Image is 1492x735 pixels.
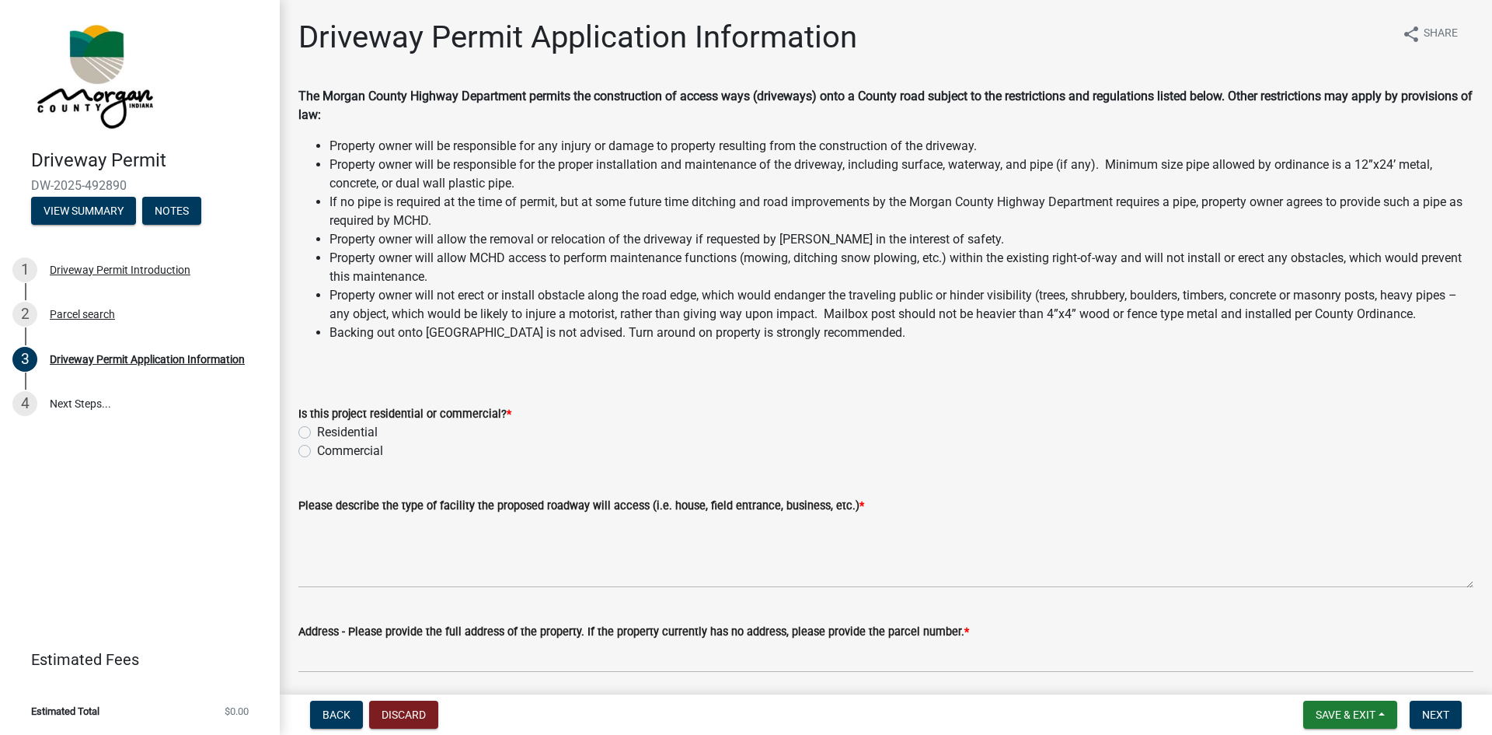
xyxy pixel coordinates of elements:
span: $0.00 [225,706,249,716]
div: Driveway Permit Application Information [50,354,245,365]
button: Next [1410,701,1462,729]
h4: Driveway Permit [31,149,267,172]
a: Estimated Fees [12,644,255,675]
button: Notes [142,197,201,225]
label: Residential [317,423,378,442]
div: 1 [12,257,37,282]
strong: The Morgan County Highway Department permits the construction of access ways (driveways) onto a C... [298,89,1473,122]
div: Parcel search [50,309,115,320]
img: Morgan County, Indiana [31,16,156,133]
wm-modal-confirm: Summary [31,205,136,218]
li: Backing out onto [GEOGRAPHIC_DATA] is not advised. Turn around on property is strongly recommended. [329,324,1473,342]
button: Back [310,701,363,729]
span: Back [322,709,350,721]
li: Property owner will allow the removal or relocation of the driveway if requested by [PERSON_NAME]... [329,230,1473,249]
label: Is this project residential or commercial? [298,409,511,420]
h1: Driveway Permit Application Information [298,19,857,56]
span: Share [1424,25,1458,44]
button: View Summary [31,197,136,225]
span: Estimated Total [31,706,99,716]
li: If no pipe is required at the time of permit, but at some future time ditching and road improveme... [329,193,1473,230]
label: Commercial [317,442,383,460]
button: Save & Exit [1303,701,1397,729]
button: shareShare [1389,19,1470,49]
wm-modal-confirm: Notes [142,205,201,218]
li: Property owner will be responsible for the proper installation and maintenance of the driveway, i... [329,156,1473,193]
li: Property owner will allow MCHD access to perform maintenance functions (mowing, ditching snow plo... [329,249,1473,286]
div: 4 [12,391,37,416]
div: 2 [12,302,37,327]
div: Driveway Permit Introduction [50,264,190,275]
label: Address - Please provide the full address of the property. If the property currently has no addre... [298,627,969,638]
li: Property owner will be responsible for any injury or damage to property resulting from the constr... [329,137,1473,156]
span: Save & Exit [1316,709,1375,721]
div: 3 [12,347,37,372]
i: share [1402,25,1421,44]
span: DW-2025-492890 [31,178,249,193]
button: Discard [369,701,438,729]
label: Please describe the type of facility the proposed roadway will access (i.e. house, field entrance... [298,501,864,512]
span: Next [1422,709,1449,721]
li: Property owner will not erect or install obstacle along the road edge, which would endanger the t... [329,286,1473,324]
